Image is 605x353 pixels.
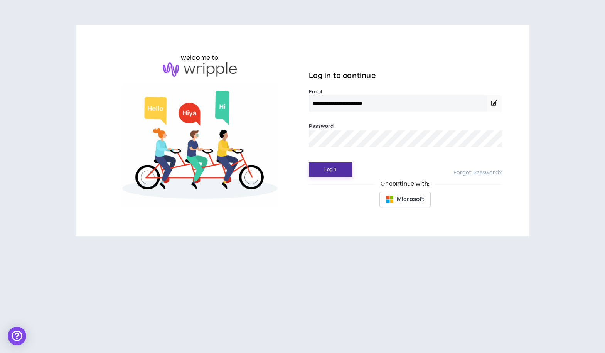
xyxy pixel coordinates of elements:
[397,195,424,204] span: Microsoft
[309,123,334,130] label: Password
[8,327,26,345] div: Open Intercom Messenger
[309,88,502,95] label: Email
[181,53,219,62] h6: welcome to
[309,162,352,177] button: Login
[163,62,237,77] img: logo-brand.png
[379,192,431,207] button: Microsoft
[103,84,296,208] img: Welcome to Wripple
[375,180,435,188] span: Or continue with:
[309,71,376,81] span: Log in to continue
[453,169,502,177] a: Forgot Password?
